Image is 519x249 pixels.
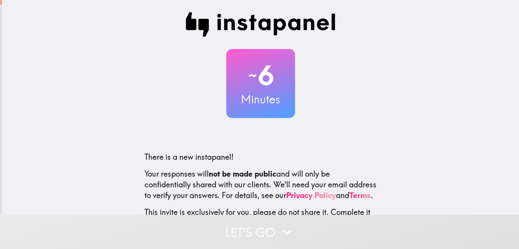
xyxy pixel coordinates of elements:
a: Terms [349,190,371,200]
span: ~ [247,64,258,87]
h2: 6 [226,60,295,91]
img: Instapanel [186,12,336,37]
h3: Minutes [226,91,295,107]
span: There is a new instapanel! [144,152,234,162]
b: not be made public [209,169,276,179]
p: This invite is exclusively for you, please do not share it. Complete it soon because spots are li... [144,207,377,228]
a: Privacy Policy [286,190,336,200]
p: Your responses will and will only be confidentially shared with our clients. We'll need your emai... [144,169,377,201]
